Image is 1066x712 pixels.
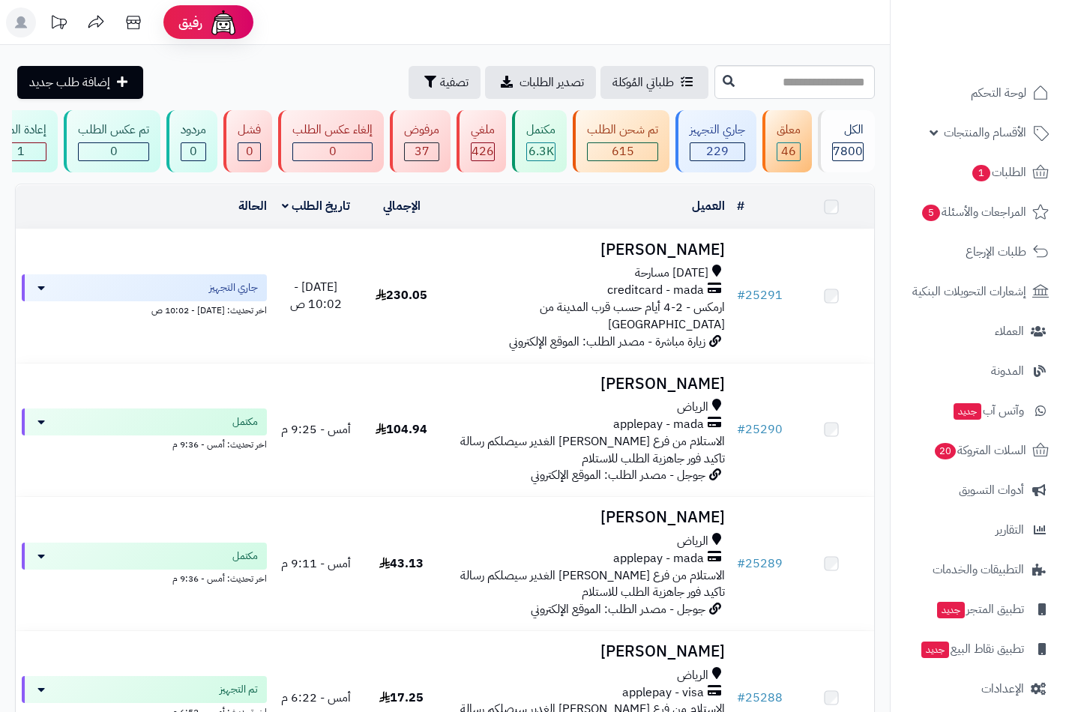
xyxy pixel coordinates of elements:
[275,110,387,172] a: إلغاء عكس الطلب 0
[922,205,940,221] span: 5
[238,143,260,160] div: 0
[777,143,800,160] div: 46
[900,154,1057,190] a: الطلبات1
[246,142,253,160] span: 0
[409,66,481,99] button: تصفية
[981,678,1024,699] span: الإعدادات
[220,682,258,697] span: تم التجهيز
[737,555,745,573] span: #
[959,480,1024,501] span: أدوات التسويق
[995,321,1024,342] span: العملاء
[600,66,708,99] a: طلباتي المُوكلة
[900,274,1057,310] a: إشعارات التحويلات البنكية
[737,555,783,573] a: #25289
[238,197,267,215] a: الحالة
[781,142,796,160] span: 46
[238,121,261,139] div: فشل
[376,286,427,304] span: 230.05
[737,689,745,707] span: #
[281,555,351,573] span: أمس - 9:11 م
[690,121,745,139] div: جاري التجهيز
[677,399,708,416] span: الرياض
[692,197,725,215] a: العميل
[78,121,149,139] div: تم عكس الطلب
[737,420,745,438] span: #
[509,110,570,172] a: مكتمل 6.3K
[570,110,672,172] a: تم شحن الطلب 615
[387,110,454,172] a: مرفوض 37
[737,420,783,438] a: #25290
[220,110,275,172] a: فشل 0
[900,432,1057,468] a: السلات المتروكة20
[376,420,427,438] span: 104.94
[290,278,342,313] span: [DATE] - 10:02 ص
[79,143,148,160] div: 0
[900,472,1057,508] a: أدوات التسويق
[451,509,724,526] h3: [PERSON_NAME]
[900,313,1057,349] a: العملاء
[472,143,494,160] div: 426
[588,143,657,160] div: 615
[937,602,965,618] span: جديد
[900,353,1057,389] a: المدونة
[181,121,206,139] div: مردود
[531,466,705,484] span: جوجل - مصدر الطلب: الموقع الإلكتروني
[677,667,708,684] span: الرياض
[900,194,1057,230] a: المراجعات والأسئلة5
[471,121,495,139] div: ملغي
[281,689,351,707] span: أمس - 6:22 م
[954,403,981,420] span: جديد
[509,333,705,351] span: زيارة مباشرة - مصدر الطلب: الموقع الإلكتروني
[209,280,258,295] span: جاري التجهيز
[163,110,220,172] a: مردود 0
[832,121,864,139] div: الكل
[900,631,1057,667] a: تطبيق نقاط البيعجديد
[920,639,1024,660] span: تطبيق نقاط البيع
[737,197,744,215] a: #
[292,121,373,139] div: إلغاء عكس الطلب
[996,519,1024,540] span: التقارير
[936,599,1024,620] span: تطبيق المتجر
[900,75,1057,111] a: لوحة التحكم
[415,142,430,160] span: 37
[405,143,439,160] div: 37
[472,142,494,160] span: 426
[971,82,1026,103] span: لوحة التحكم
[540,298,725,334] span: ارمكس - 2-4 أيام حسب قرب المدينة من [GEOGRAPHIC_DATA]
[451,241,724,259] h3: [PERSON_NAME]
[110,142,118,160] span: 0
[952,400,1024,421] span: وآتس آب
[454,110,509,172] a: ملغي 426
[587,121,658,139] div: تم شحن الطلب
[232,414,258,429] span: مكتمل
[900,671,1057,707] a: الإعدادات
[404,121,439,139] div: مرفوض
[612,73,674,91] span: طلباتي المُوكلة
[935,443,956,459] span: 20
[833,142,863,160] span: 7800
[900,591,1057,627] a: تطبيق المتجرجديد
[737,286,783,304] a: #25291
[232,549,258,564] span: مكتمل
[933,559,1024,580] span: التطبيقات والخدمات
[293,143,372,160] div: 0
[613,416,704,433] span: applepay - mada
[737,286,745,304] span: #
[22,301,267,317] div: اخر تحديث: [DATE] - 10:02 ص
[22,435,267,451] div: اخر تحديث: أمس - 9:36 م
[440,73,469,91] span: تصفية
[281,420,351,438] span: أمس - 9:25 م
[921,202,1026,223] span: المراجعات والأسئلة
[527,143,555,160] div: 6258
[635,265,708,282] span: [DATE] مسارحة
[379,689,424,707] span: 17.25
[22,570,267,585] div: اخر تحديث: أمس - 9:36 م
[690,143,744,160] div: 229
[759,110,815,172] a: معلق 46
[966,241,1026,262] span: طلبات الإرجاع
[181,143,205,160] div: 0
[933,440,1026,461] span: السلات المتروكة
[282,197,350,215] a: تاريخ الطلب
[972,165,990,181] span: 1
[971,162,1026,183] span: الطلبات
